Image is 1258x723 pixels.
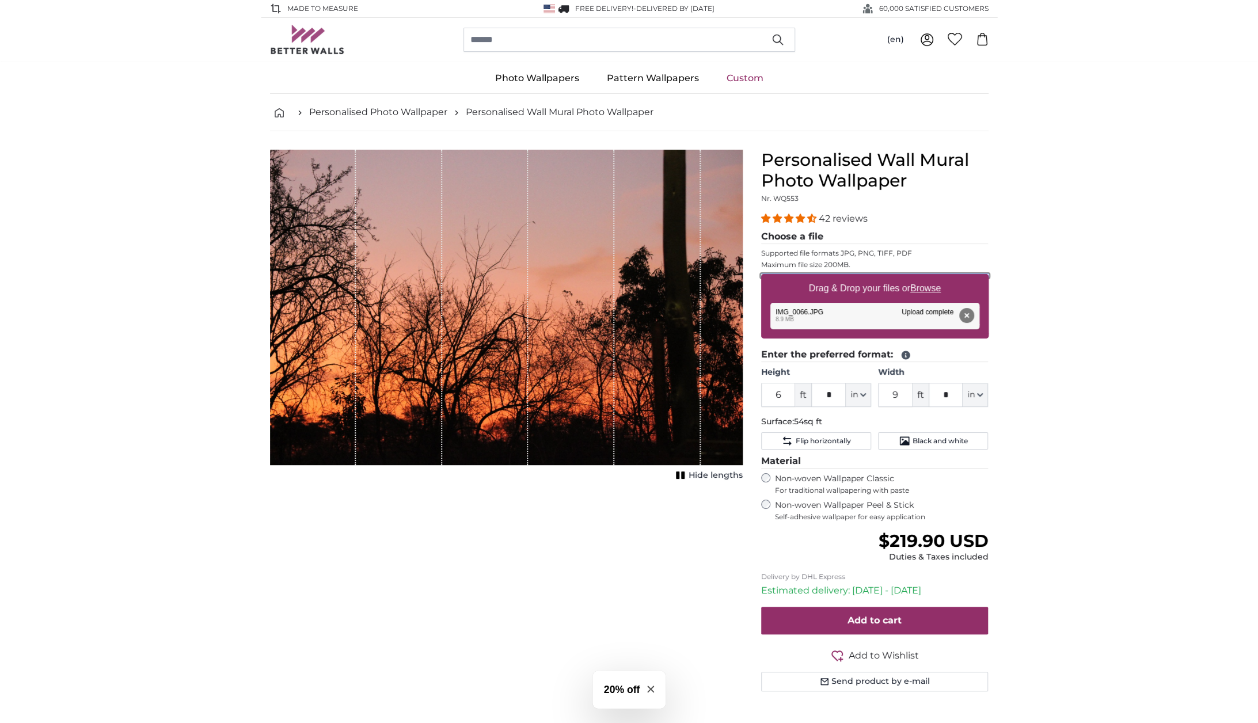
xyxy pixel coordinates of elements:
[878,432,988,450] button: Black and white
[910,283,941,293] u: Browse
[819,213,868,224] span: 42 reviews
[761,454,989,469] legend: Material
[761,416,989,428] p: Surface:
[795,383,811,407] span: ft
[761,260,989,269] p: Maximum file size 200MB.
[879,3,989,14] span: 60,000 SATISFIED CUSTOMERS
[761,572,989,581] p: Delivery by DHL Express
[309,105,447,119] a: Personalised Photo Wallpaper
[878,551,988,563] div: Duties & Taxes included
[287,3,358,14] span: Made to Measure
[466,105,653,119] a: Personalised Wall Mural Photo Wallpaper
[761,607,989,634] button: Add to cart
[270,150,743,484] div: 1 of 1
[270,94,989,131] nav: breadcrumbs
[849,649,919,663] span: Add to Wishlist
[633,4,714,13] span: -
[713,63,777,93] a: Custom
[575,4,633,13] span: FREE delivery!
[761,348,989,362] legend: Enter the preferred format:
[761,648,989,663] button: Add to Wishlist
[761,213,819,224] span: 4.38 stars
[775,473,989,495] label: Non-woven Wallpaper Classic
[775,512,989,522] span: Self-adhesive wallpaper for easy application
[689,470,743,481] span: Hide lengths
[544,5,555,13] img: United States
[795,436,850,446] span: Flip horizontally
[761,672,989,691] button: Send product by e-mail
[804,277,945,300] label: Drag & Drop your files or
[270,25,345,54] img: Betterwalls
[761,584,989,598] p: Estimated delivery: [DATE] - [DATE]
[878,530,988,551] span: $219.90 USD
[963,383,988,407] button: in
[850,389,858,401] span: in
[775,500,989,522] label: Non-woven Wallpaper Peel & Stick
[913,436,968,446] span: Black and white
[878,367,988,378] label: Width
[761,249,989,258] p: Supported file formats JPG, PNG, TIFF, PDF
[967,389,975,401] span: in
[481,63,593,93] a: Photo Wallpapers
[761,367,871,378] label: Height
[847,615,902,626] span: Add to cart
[794,416,822,427] span: 54sq ft
[761,432,871,450] button: Flip horizontally
[913,383,929,407] span: ft
[775,486,989,495] span: For traditional wallpapering with paste
[761,230,989,244] legend: Choose a file
[636,4,714,13] span: Delivered by [DATE]
[593,63,713,93] a: Pattern Wallpapers
[846,383,871,407] button: in
[761,150,989,191] h1: Personalised Wall Mural Photo Wallpaper
[878,29,913,50] button: (en)
[672,467,743,484] button: Hide lengths
[761,194,799,203] span: Nr. WQ553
